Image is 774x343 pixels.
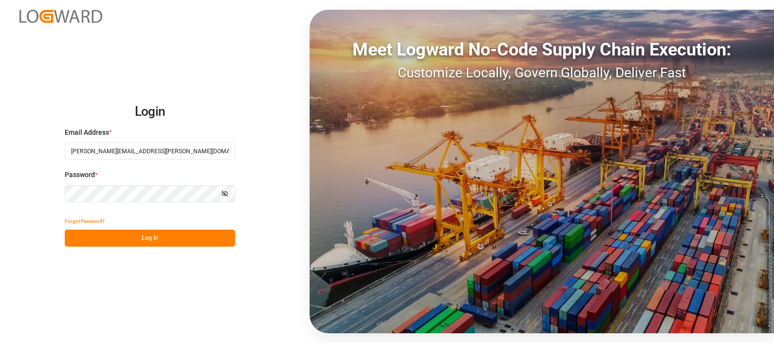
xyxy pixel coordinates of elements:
h2: Login [65,96,235,127]
button: Log In [65,230,235,247]
span: Email Address [65,127,109,138]
input: Enter your email [65,143,235,160]
button: Forgot Password? [65,213,105,230]
div: Customize Locally, Govern Globally, Deliver Fast [310,63,774,83]
div: Meet Logward No-Code Supply Chain Execution: [310,36,774,63]
span: Password [65,170,95,180]
img: Logward_new_orange.png [19,10,102,23]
